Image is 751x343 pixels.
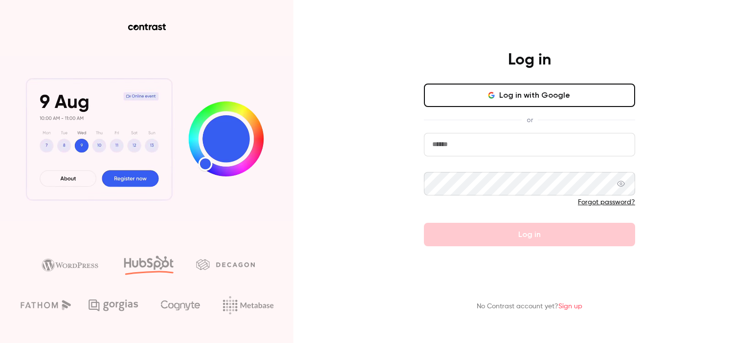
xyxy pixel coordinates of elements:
h4: Log in [508,50,551,70]
a: Sign up [558,303,582,310]
a: Forgot password? [578,199,635,206]
span: or [522,115,538,125]
p: No Contrast account yet? [477,301,582,312]
button: Log in with Google [424,84,635,107]
img: decagon [196,259,255,270]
